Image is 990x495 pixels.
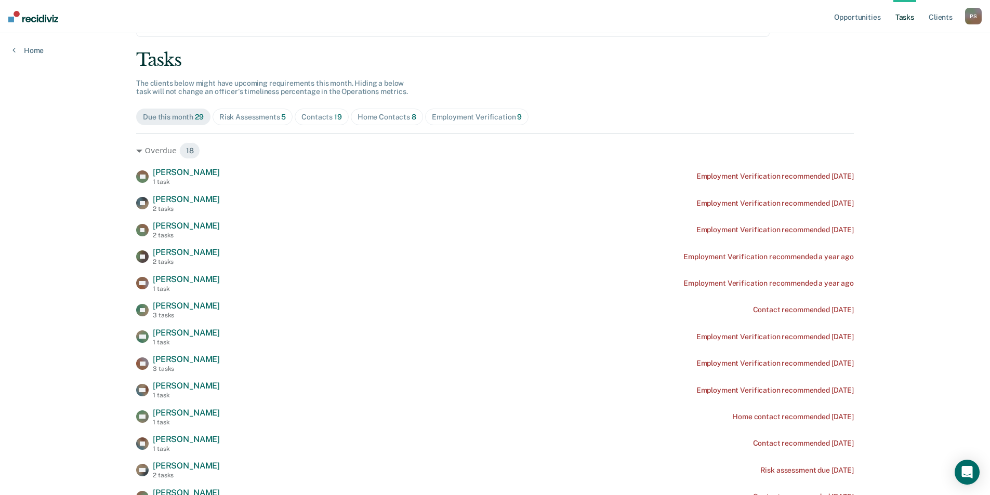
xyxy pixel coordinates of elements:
[153,365,220,372] div: 3 tasks
[334,113,342,121] span: 19
[153,247,220,257] span: [PERSON_NAME]
[965,8,982,24] div: P S
[153,301,220,311] span: [PERSON_NAME]
[153,434,220,444] span: [PERSON_NAME]
[136,49,854,71] div: Tasks
[753,439,854,448] div: Contact recommended [DATE]
[153,354,220,364] span: [PERSON_NAME]
[696,386,854,395] div: Employment Verification recommended [DATE]
[153,381,220,391] span: [PERSON_NAME]
[153,312,220,319] div: 3 tasks
[153,178,220,185] div: 1 task
[683,252,854,261] div: Employment Verification recommended a year ago
[153,461,220,471] span: [PERSON_NAME]
[8,11,58,22] img: Recidiviz
[153,445,220,452] div: 1 task
[301,113,342,122] div: Contacts
[153,339,220,346] div: 1 task
[179,142,201,159] span: 18
[412,113,416,121] span: 8
[153,167,220,177] span: [PERSON_NAME]
[732,412,854,421] div: Home contact recommended [DATE]
[153,205,220,212] div: 2 tasks
[358,113,416,122] div: Home Contacts
[517,113,522,121] span: 9
[153,232,220,239] div: 2 tasks
[136,142,854,159] div: Overdue 18
[281,113,286,121] span: 5
[153,194,220,204] span: [PERSON_NAME]
[219,113,286,122] div: Risk Assessments
[143,113,204,122] div: Due this month
[696,225,854,234] div: Employment Verification recommended [DATE]
[153,285,220,292] div: 1 task
[153,258,220,265] div: 2 tasks
[696,359,854,368] div: Employment Verification recommended [DATE]
[12,46,44,55] a: Home
[683,279,854,288] div: Employment Verification recommended a year ago
[753,305,854,314] div: Contact recommended [DATE]
[153,328,220,338] span: [PERSON_NAME]
[195,113,204,121] span: 29
[136,79,408,96] span: The clients below might have upcoming requirements this month. Hiding a below task will not chang...
[432,113,522,122] div: Employment Verification
[955,460,980,485] div: Open Intercom Messenger
[696,332,854,341] div: Employment Verification recommended [DATE]
[153,392,220,399] div: 1 task
[153,274,220,284] span: [PERSON_NAME]
[153,472,220,479] div: 2 tasks
[760,466,854,475] div: Risk assessment due [DATE]
[153,221,220,231] span: [PERSON_NAME]
[153,419,220,426] div: 1 task
[696,199,854,208] div: Employment Verification recommended [DATE]
[153,408,220,418] span: [PERSON_NAME]
[965,8,982,24] button: PS
[696,172,854,181] div: Employment Verification recommended [DATE]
